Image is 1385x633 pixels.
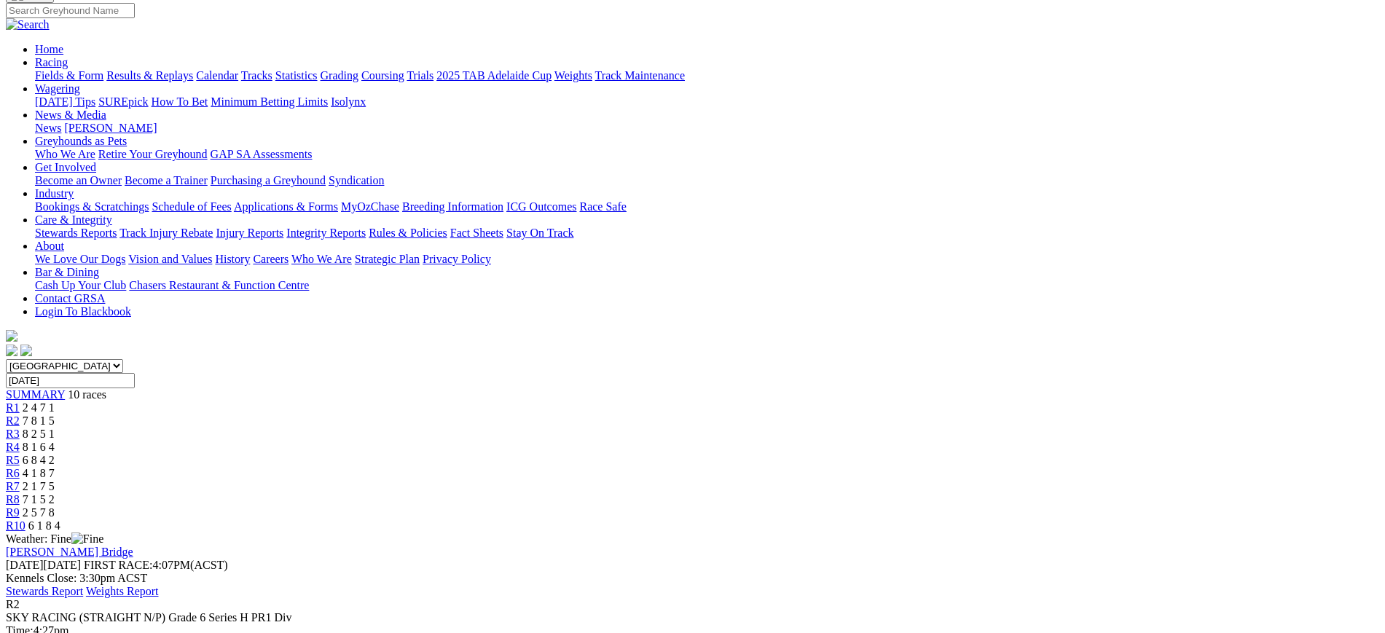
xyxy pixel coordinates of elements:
[253,253,289,265] a: Careers
[6,330,17,342] img: logo-grsa-white.png
[35,122,1379,135] div: News & Media
[6,3,135,18] input: Search
[23,401,55,414] span: 2 4 7 1
[68,388,106,401] span: 10 races
[64,122,157,134] a: [PERSON_NAME]
[35,82,80,95] a: Wagering
[369,227,447,239] a: Rules & Policies
[216,227,283,239] a: Injury Reports
[35,240,64,252] a: About
[215,253,250,265] a: History
[402,200,503,213] a: Breeding Information
[6,598,20,610] span: R2
[35,279,126,291] a: Cash Up Your Club
[579,200,626,213] a: Race Safe
[35,253,1379,266] div: About
[6,388,65,401] a: SUMMARY
[6,454,20,466] a: R5
[128,253,212,265] a: Vision and Values
[23,506,55,519] span: 2 5 7 8
[6,480,20,492] a: R7
[35,174,122,186] a: Become an Owner
[6,585,83,597] a: Stewards Report
[6,506,20,519] a: R9
[35,305,131,318] a: Login To Blackbook
[35,213,112,226] a: Care & Integrity
[35,148,1379,161] div: Greyhounds as Pets
[436,69,552,82] a: 2025 TAB Adelaide Cup
[86,585,159,597] a: Weights Report
[211,95,328,108] a: Minimum Betting Limits
[6,467,20,479] a: R6
[355,253,420,265] a: Strategic Plan
[20,345,32,356] img: twitter.svg
[211,174,326,186] a: Purchasing a Greyhound
[35,227,117,239] a: Stewards Reports
[125,174,208,186] a: Become a Trainer
[35,95,95,108] a: [DATE] Tips
[98,95,148,108] a: SUREpick
[35,95,1379,109] div: Wagering
[6,546,133,558] a: [PERSON_NAME] Bridge
[331,95,366,108] a: Isolynx
[6,611,1379,624] div: SKY RACING (STRAIGHT N/P) Grade 6 Series H PR1 Div
[6,401,20,414] span: R1
[23,441,55,453] span: 8 1 6 4
[106,69,193,82] a: Results & Replays
[6,493,20,506] a: R8
[35,174,1379,187] div: Get Involved
[119,227,213,239] a: Track Injury Rebate
[35,69,1379,82] div: Racing
[450,227,503,239] a: Fact Sheets
[23,467,55,479] span: 4 1 8 7
[6,532,103,545] span: Weather: Fine
[71,532,103,546] img: Fine
[23,454,55,466] span: 6 8 4 2
[6,18,50,31] img: Search
[6,519,25,532] a: R10
[6,345,17,356] img: facebook.svg
[595,69,685,82] a: Track Maintenance
[35,253,125,265] a: We Love Our Dogs
[35,56,68,68] a: Racing
[234,200,338,213] a: Applications & Forms
[35,200,149,213] a: Bookings & Scratchings
[423,253,491,265] a: Privacy Policy
[361,69,404,82] a: Coursing
[407,69,433,82] a: Trials
[341,200,399,213] a: MyOzChase
[84,559,228,571] span: 4:07PM(ACST)
[23,414,55,427] span: 7 8 1 5
[6,414,20,427] a: R2
[35,43,63,55] a: Home
[35,122,61,134] a: News
[6,559,81,571] span: [DATE]
[35,266,99,278] a: Bar & Dining
[35,279,1379,292] div: Bar & Dining
[6,572,1379,585] div: Kennels Close: 3:30pm ACST
[6,559,44,571] span: [DATE]
[35,227,1379,240] div: Care & Integrity
[286,227,366,239] a: Integrity Reports
[28,519,60,532] span: 6 1 8 4
[506,227,573,239] a: Stay On Track
[275,69,318,82] a: Statistics
[23,428,55,440] span: 8 2 5 1
[6,428,20,440] a: R3
[98,148,208,160] a: Retire Your Greyhound
[35,109,106,121] a: News & Media
[84,559,152,571] span: FIRST RACE:
[129,279,309,291] a: Chasers Restaurant & Function Centre
[196,69,238,82] a: Calendar
[35,161,96,173] a: Get Involved
[35,200,1379,213] div: Industry
[6,441,20,453] a: R4
[506,200,576,213] a: ICG Outcomes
